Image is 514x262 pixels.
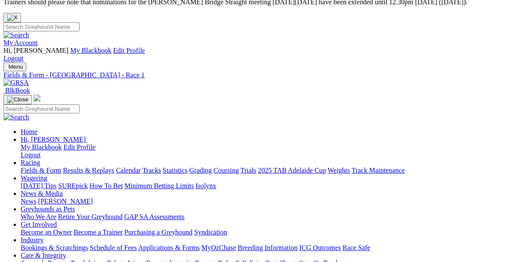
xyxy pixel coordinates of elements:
div: Greyhounds as Pets [21,213,511,221]
a: How To Bet [90,182,123,189]
a: Weights [328,167,350,174]
a: Purchasing a Greyhound [124,228,192,236]
a: Become an Owner [21,228,72,236]
a: Applications & Forms [138,244,200,251]
a: [PERSON_NAME] [38,198,93,205]
a: Racing [21,159,40,166]
a: Wagering [21,174,47,182]
a: Greyhounds as Pets [21,205,75,213]
a: [DATE] Tips [21,182,56,189]
a: ICG Outcomes [299,244,341,251]
img: Search [3,31,29,39]
div: Wagering [21,182,511,190]
a: Minimum Betting Limits [124,182,194,189]
a: Logout [3,55,23,62]
span: BlkBook [5,87,30,94]
a: BlkBook [3,87,30,94]
div: Racing [21,167,511,174]
a: My Blackbook [70,47,111,54]
a: MyOzChase [201,244,236,251]
button: Toggle navigation [3,62,26,71]
a: Schedule of Fees [90,244,136,251]
div: My Account [3,47,511,62]
a: My Account [3,39,38,46]
img: Search [3,113,29,121]
a: Syndication [194,228,227,236]
a: Breeding Information [238,244,297,251]
a: Tracks [142,167,161,174]
span: Menu [9,64,23,70]
img: logo-grsa-white.png [34,94,40,101]
img: X [7,14,18,21]
a: Statistics [163,167,188,174]
a: Fields & Form - [GEOGRAPHIC_DATA] - Race 1 [3,71,511,79]
a: Edit Profile [113,47,145,54]
a: Edit Profile [64,143,96,151]
a: Become a Trainer [74,228,123,236]
a: Track Maintenance [352,167,405,174]
input: Search [3,22,80,31]
div: Get Involved [21,228,511,236]
a: News [21,198,36,205]
span: Hi, [PERSON_NAME] [3,47,68,54]
a: Coursing [214,167,239,174]
button: Close [3,13,21,22]
a: Who We Are [21,213,56,220]
div: Industry [21,244,511,252]
a: GAP SA Assessments [124,213,185,220]
span: Hi, [PERSON_NAME] [21,136,86,143]
a: Trials [240,167,256,174]
a: Get Involved [21,221,57,228]
a: Care & Integrity [21,252,66,259]
button: Toggle navigation [3,95,32,104]
a: Isolynx [195,182,216,189]
div: News & Media [21,198,511,205]
a: Hi, [PERSON_NAME] [21,136,87,143]
a: Retire Your Greyhound [58,213,123,220]
a: Race Safe [342,244,370,251]
a: Industry [21,236,43,244]
img: GRSA [3,79,29,87]
a: Grading [189,167,212,174]
a: Logout [21,151,40,158]
a: Bookings & Scratchings [21,244,88,251]
a: My Blackbook [21,143,62,151]
img: Close [7,96,28,103]
a: Home [21,128,37,135]
a: SUREpick [58,182,87,189]
a: Results & Replays [63,167,114,174]
input: Search [3,104,80,113]
div: Hi, [PERSON_NAME] [21,143,511,159]
a: Fields & Form [21,167,61,174]
a: 2025 TAB Adelaide Cup [258,167,326,174]
a: News & Media [21,190,63,197]
a: Calendar [116,167,141,174]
